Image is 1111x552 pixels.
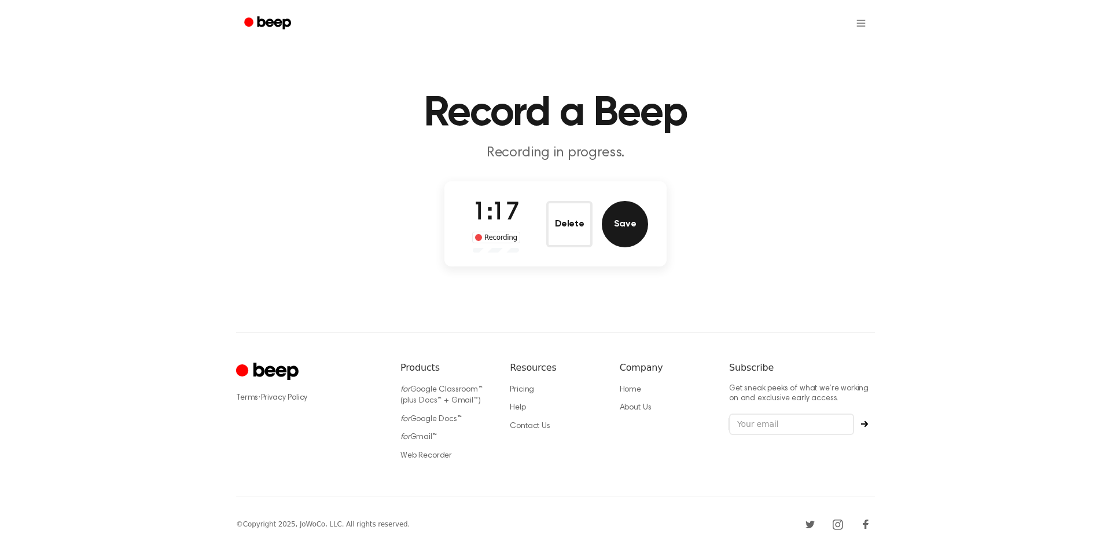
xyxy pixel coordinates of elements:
div: © Copyright 2025, JoWoCo, LLC. All rights reserved. [236,519,410,529]
a: Help [510,404,525,412]
a: Beep [236,12,301,35]
i: for [400,386,410,394]
h6: Products [400,361,491,375]
a: Twitter [801,515,819,533]
span: 1:17 [473,201,519,225]
a: forGoogle Classroom™ (plus Docs™ + Gmail™) [400,386,483,405]
a: Terms [236,394,258,402]
p: Recording in progress. [333,144,778,163]
h6: Subscribe [729,361,875,375]
i: for [400,433,410,441]
a: Pricing [510,386,534,394]
h1: Record a Beep [259,93,852,134]
button: Delete Audio Record [546,201,593,247]
p: Get sneak peeks of what we’re working on and exclusive early access. [729,384,875,404]
a: forGmail™ [400,433,437,441]
button: Save Audio Record [602,201,648,247]
div: · [236,392,382,404]
input: Your email [729,414,854,436]
button: Open menu [847,9,875,37]
i: for [400,415,410,423]
a: Instagram [829,515,847,533]
div: Recording [472,232,520,243]
a: forGoogle Docs™ [400,415,462,423]
button: Subscribe [854,421,875,427]
a: Home [620,386,641,394]
a: About Us [620,404,652,412]
a: Contact Us [510,422,550,430]
a: Web Recorder [400,452,452,460]
h6: Company [620,361,711,375]
a: Cruip [236,361,301,383]
h6: Resources [510,361,601,375]
a: Privacy Policy [261,394,308,402]
a: Facebook [856,515,875,533]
